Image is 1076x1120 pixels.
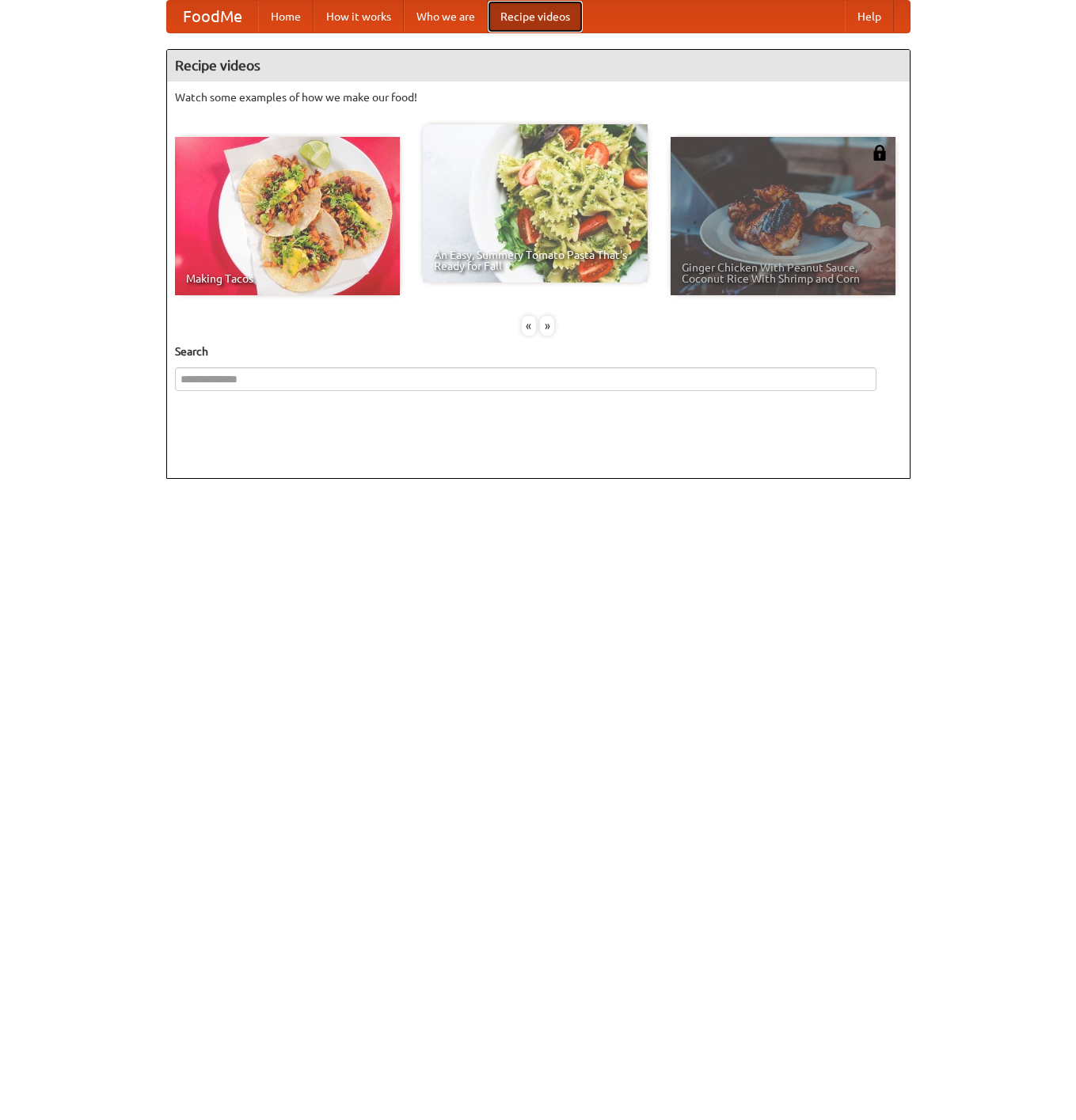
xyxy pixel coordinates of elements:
div: » [540,316,554,336]
a: Home [258,1,314,32]
a: How it works [314,1,404,32]
a: Who we are [404,1,488,32]
h5: Search [175,344,902,359]
img: 483408.png [872,145,888,161]
div: « [522,316,536,336]
a: Making Tacos [175,137,400,295]
a: Help [845,1,894,32]
span: Making Tacos [186,273,389,284]
p: Watch some examples of how we make our food! [175,89,902,105]
h4: Recipe videos [167,50,910,82]
a: FoodMe [167,1,258,32]
span: An Easy, Summery Tomato Pasta That's Ready for Fall [434,249,637,271]
a: An Easy, Summery Tomato Pasta That's Ready for Fall [423,124,648,283]
a: Recipe videos [488,1,583,32]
